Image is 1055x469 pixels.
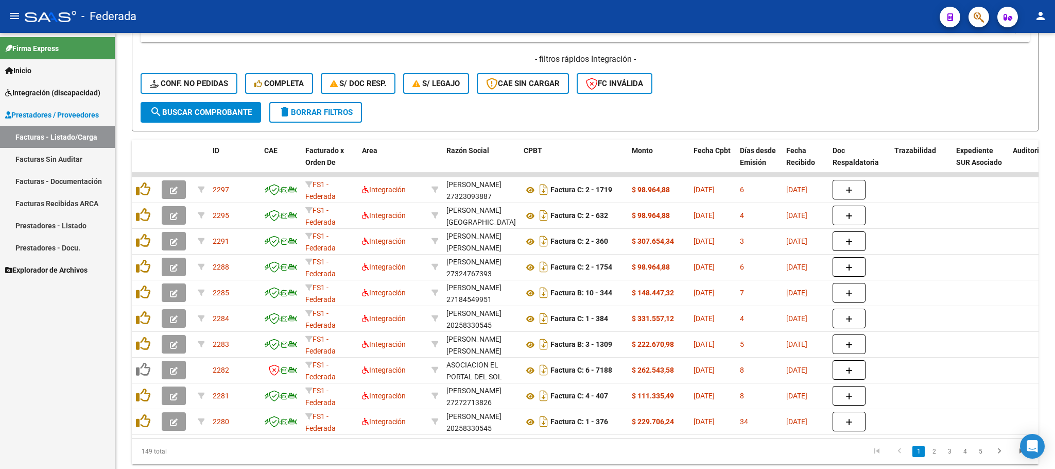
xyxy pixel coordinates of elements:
[305,412,336,432] span: FS1 - Federada
[550,315,608,323] strong: Factura C: 1 - 384
[260,140,301,185] datatable-header-cell: CAE
[973,443,988,460] li: page 5
[740,237,744,245] span: 3
[632,417,674,426] strong: $ 229.706,24
[524,146,542,155] span: CPBT
[959,446,971,457] a: 4
[362,417,406,426] span: Integración
[786,392,807,400] span: [DATE]
[305,283,336,304] span: FS1 - Federada
[269,102,362,123] button: Borrar Filtros
[740,263,744,271] span: 6
[8,10,21,22] mat-icon: menu
[740,417,748,426] span: 34
[928,446,940,457] a: 2
[330,79,387,88] span: S/ Doc Resp.
[446,411,515,432] div: 20258330545
[213,340,229,348] span: 2283
[786,314,807,323] span: [DATE]
[446,230,515,252] div: 27363824647
[362,392,406,400] span: Integración
[150,108,252,117] span: Buscar Comprobante
[740,314,744,323] span: 4
[537,362,550,378] i: Descargar documento
[279,108,353,117] span: Borrar Filtros
[362,366,406,374] span: Integración
[141,73,237,94] button: Conf. no pedidas
[550,238,608,246] strong: Factura C: 2 - 360
[740,146,776,166] span: Días desde Emisión
[537,388,550,404] i: Descargar documento
[694,211,715,220] span: [DATE]
[362,186,406,194] span: Integración
[632,237,674,245] strong: $ 307.654,34
[362,314,406,323] span: Integración
[305,232,336,252] span: FS1 - Federada
[537,259,550,275] i: Descargar documento
[362,289,406,297] span: Integración
[213,186,229,194] span: 2297
[736,140,782,185] datatable-header-cell: Días desde Emisión
[446,179,501,191] div: [PERSON_NAME]
[279,106,291,118] mat-icon: delete
[446,411,501,423] div: [PERSON_NAME]
[362,263,406,271] span: Integración
[442,140,520,185] datatable-header-cell: Razón Social
[786,289,807,297] span: [DATE]
[446,359,515,430] div: ASOCIACION EL PORTAL DEL SOL CENTRO DE HABILITACIONPARA DISMINUIDOS MENTALES
[477,73,569,94] button: CAE SIN CARGAR
[5,109,99,121] span: Prestadores / Proveedores
[446,385,501,397] div: [PERSON_NAME]
[1034,10,1047,22] mat-icon: person
[786,263,807,271] span: [DATE]
[786,211,807,220] span: [DATE]
[740,211,744,220] span: 4
[362,211,406,220] span: Integración
[786,417,807,426] span: [DATE]
[694,146,731,155] span: Fecha Cpbt
[632,314,674,323] strong: $ 331.557,12
[550,418,608,426] strong: Factura C: 1 - 376
[446,282,515,304] div: 27184549951
[305,146,344,166] span: Facturado x Orden De
[740,186,744,194] span: 6
[894,146,936,155] span: Trazabilidad
[446,205,515,226] div: 27254535201
[537,181,550,198] i: Descargar documento
[141,54,1030,65] h4: - filtros rápidos Integración -
[537,413,550,430] i: Descargar documento
[833,146,879,166] span: Doc Respaldatoria
[446,333,515,357] div: [PERSON_NAME] [PERSON_NAME]
[740,340,744,348] span: 5
[632,340,674,348] strong: $ 222.670,98
[537,336,550,353] i: Descargar documento
[446,256,515,278] div: 27324767393
[150,79,228,88] span: Conf. no pedidas
[213,146,219,155] span: ID
[990,446,1009,457] a: go to next page
[537,207,550,224] i: Descargar documento
[446,256,501,268] div: [PERSON_NAME]
[362,146,377,155] span: Area
[632,146,653,155] span: Monto
[213,366,229,374] span: 2282
[694,340,715,348] span: [DATE]
[828,140,890,185] datatable-header-cell: Doc Respaldatoria
[586,79,643,88] span: FC Inválida
[694,263,715,271] span: [DATE]
[5,65,31,76] span: Inicio
[694,366,715,374] span: [DATE]
[305,258,336,278] span: FS1 - Federada
[943,446,956,457] a: 3
[141,102,261,123] button: Buscar Comprobante
[213,211,229,220] span: 2295
[209,140,260,185] datatable-header-cell: ID
[254,79,304,88] span: Completa
[305,309,336,329] span: FS1 - Federada
[358,140,427,185] datatable-header-cell: Area
[446,359,515,381] div: 30538328924
[5,43,59,54] span: Firma Express
[213,314,229,323] span: 2284
[550,289,612,297] strong: Factura B: 10 - 344
[786,340,807,348] span: [DATE]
